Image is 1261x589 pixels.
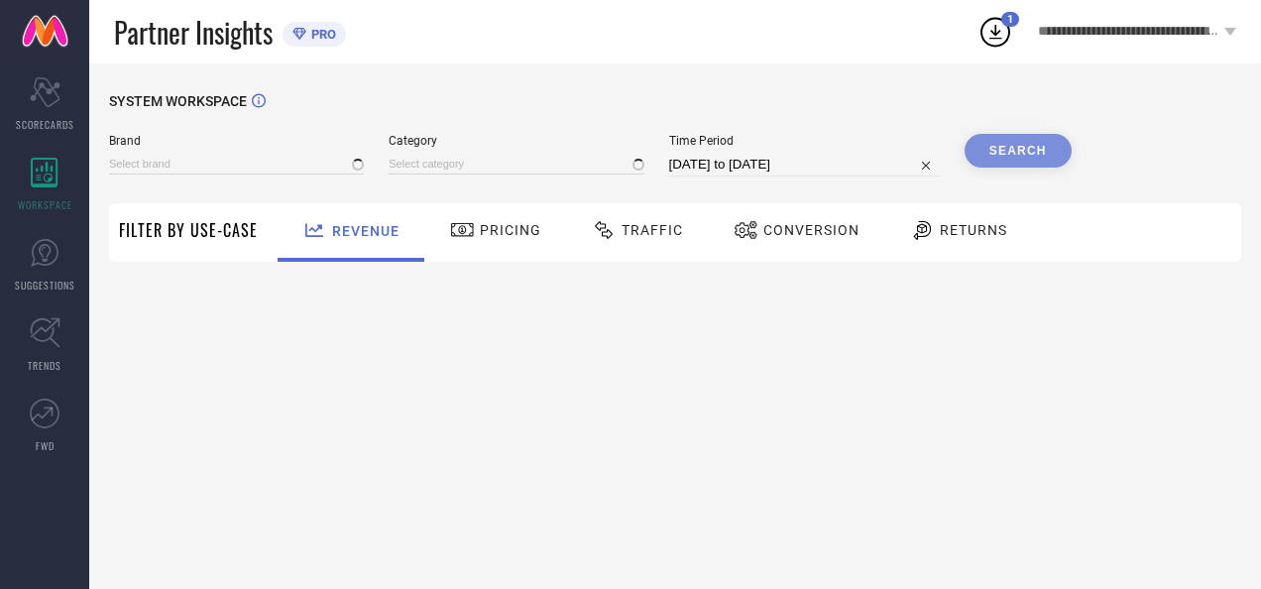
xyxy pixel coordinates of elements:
[306,27,336,42] span: PRO
[940,222,1007,238] span: Returns
[669,153,940,177] input: Select time period
[389,134,643,148] span: Category
[480,222,541,238] span: Pricing
[15,278,75,293] span: SUGGESTIONS
[28,358,61,373] span: TRENDS
[119,218,258,242] span: Filter By Use-Case
[18,197,72,212] span: WORKSPACE
[977,14,1013,50] div: Open download list
[36,438,55,453] span: FWD
[109,154,364,175] input: Select brand
[669,134,940,148] span: Time Period
[763,222,860,238] span: Conversion
[332,223,400,239] span: Revenue
[114,12,273,53] span: Partner Insights
[109,134,364,148] span: Brand
[389,154,643,175] input: Select category
[109,93,247,109] span: SYSTEM WORKSPACE
[16,117,74,132] span: SCORECARDS
[622,222,683,238] span: Traffic
[1007,13,1013,26] span: 1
